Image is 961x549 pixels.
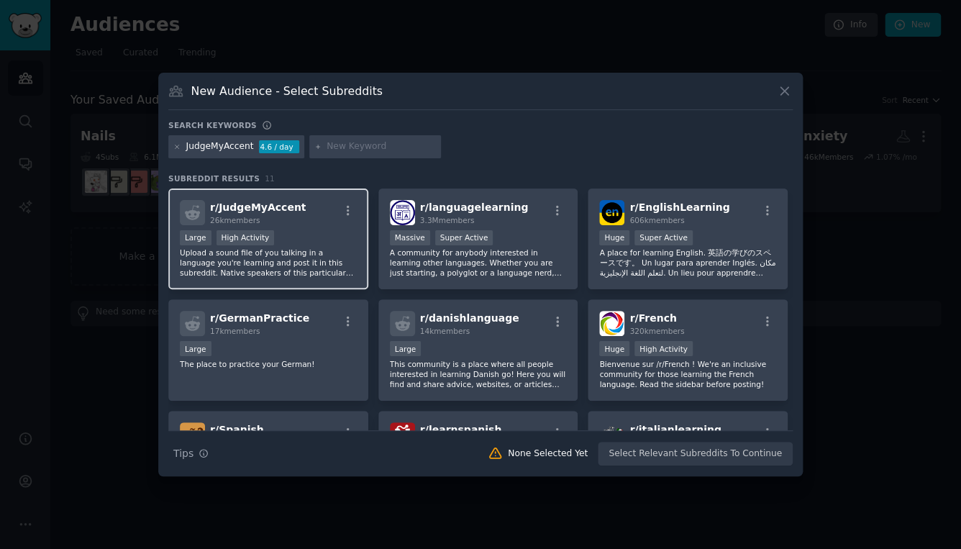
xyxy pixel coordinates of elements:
[210,201,306,213] span: r/ JudgeMyAccent
[186,140,254,153] div: JudgeMyAccent
[599,341,629,356] div: Huge
[180,359,357,369] p: The place to practice your German!
[210,327,260,335] span: 17k members
[420,201,529,213] span: r/ languagelearning
[629,424,721,435] span: r/ italianlearning
[599,359,776,389] p: Bienvenue sur /r/French ! We're an inclusive community for those learning the French language. Re...
[217,230,275,245] div: High Activity
[327,140,436,153] input: New Keyword
[180,341,211,356] div: Large
[390,230,430,245] div: Massive
[629,216,684,224] span: 606k members
[173,446,193,461] span: Tips
[390,359,567,389] p: This community is a place where all people interested in learning Danish go! Here you will find a...
[599,422,624,448] img: italianlearning
[420,216,475,224] span: 3.3M members
[599,230,629,245] div: Huge
[180,230,211,245] div: Large
[168,173,260,183] span: Subreddit Results
[435,230,493,245] div: Super Active
[390,248,567,278] p: A community for anybody interested in learning other languages. Whether you are just starting, a ...
[508,448,588,460] div: None Selected Yet
[210,312,309,324] span: r/ GermanPractice
[629,327,684,335] span: 320k members
[599,200,624,225] img: EnglishLearning
[629,201,729,213] span: r/ EnglishLearning
[210,424,264,435] span: r/ Spanish
[180,422,205,448] img: Spanish
[259,140,299,153] div: 4.6 / day
[168,441,214,466] button: Tips
[599,311,624,336] img: French
[390,200,415,225] img: languagelearning
[420,312,519,324] span: r/ danishlanguage
[180,248,357,278] p: Upload a sound file of you talking in a language you're learning and post it in this subreddit. N...
[168,120,257,130] h3: Search keywords
[390,341,422,356] div: Large
[210,216,260,224] span: 26k members
[390,422,415,448] img: learnspanish
[599,248,776,278] p: A place for learning English. 英語の学びのスペースです。 Un lugar para aprender Inglés. مكان لتعلم اللغة الإنج...
[265,174,275,183] span: 11
[191,83,383,99] h3: New Audience - Select Subreddits
[420,424,502,435] span: r/ learnspanish
[634,341,693,356] div: High Activity
[420,327,470,335] span: 14k members
[629,312,676,324] span: r/ French
[634,230,693,245] div: Super Active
